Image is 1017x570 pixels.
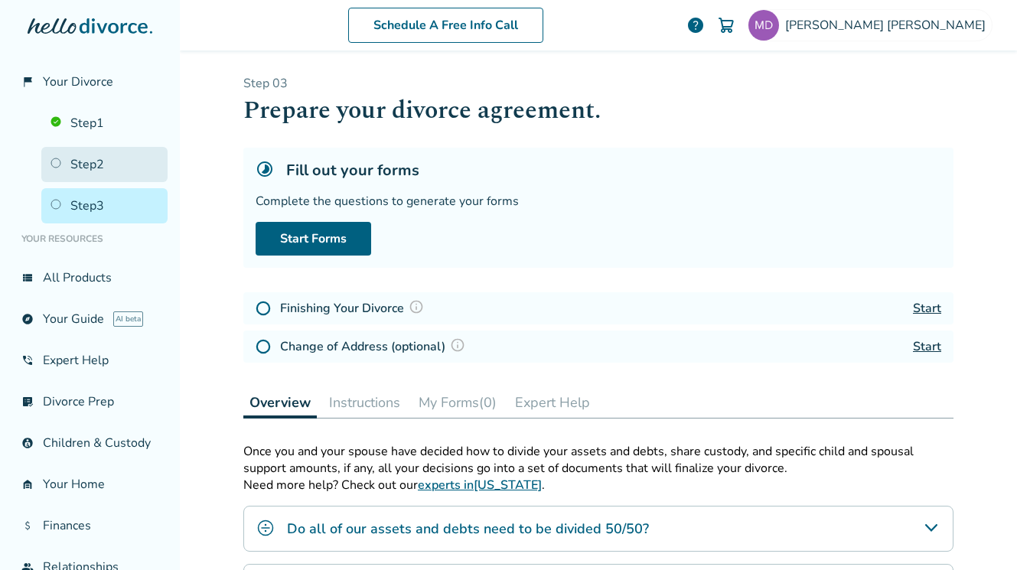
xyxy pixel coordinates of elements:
[450,337,465,353] img: Question Mark
[12,508,168,543] a: attach_moneyFinances
[21,520,34,532] span: attach_money
[243,443,953,477] p: Once you and your spouse have decided how to divide your assets and debts, share custody, and spe...
[21,437,34,449] span: account_child
[717,16,735,34] img: Cart
[323,387,406,418] button: Instructions
[243,92,953,129] h1: Prepare your divorce agreement.
[686,16,705,34] a: help
[12,301,168,337] a: exploreYour GuideAI beta
[12,223,168,254] li: Your Resources
[12,384,168,419] a: list_alt_checkDivorce Prep
[256,222,371,256] a: Start Forms
[412,387,503,418] button: My Forms(0)
[256,519,275,537] img: Do all of our assets and debts need to be divided 50/50?
[286,160,419,181] h5: Fill out your forms
[256,193,941,210] div: Complete the questions to generate your forms
[21,478,34,490] span: garage_home
[418,477,542,493] a: experts in[US_STATE]
[41,106,168,141] a: Step1
[12,425,168,461] a: account_childChildren & Custody
[12,467,168,502] a: garage_homeYour Home
[256,301,271,316] img: Not Started
[243,506,953,552] div: Do all of our assets and debts need to be divided 50/50?
[12,343,168,378] a: phone_in_talkExpert Help
[243,75,953,92] p: Step 0 3
[280,298,429,318] h4: Finishing Your Divorce
[243,477,953,493] p: Need more help? Check out our .
[280,337,470,357] h4: Change of Address (optional)
[287,519,649,539] h4: Do all of our assets and debts need to be divided 50/50?
[409,299,424,314] img: Question Mark
[12,260,168,295] a: view_listAll Products
[913,300,941,317] a: Start
[509,387,596,418] button: Expert Help
[243,387,317,419] button: Overview
[41,147,168,182] a: Step2
[256,339,271,354] img: Not Started
[21,354,34,366] span: phone_in_talk
[913,338,941,355] a: Start
[41,188,168,223] a: Step3
[785,17,992,34] span: [PERSON_NAME] [PERSON_NAME]
[940,497,1017,570] iframe: Chat Widget
[21,272,34,284] span: view_list
[348,8,543,43] a: Schedule A Free Info Call
[21,396,34,408] span: list_alt_check
[21,76,34,88] span: flag_2
[113,311,143,327] span: AI beta
[21,313,34,325] span: explore
[43,73,113,90] span: Your Divorce
[748,10,779,41] img: mikedefilippo@comcast.net
[12,64,168,99] a: flag_2Your Divorce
